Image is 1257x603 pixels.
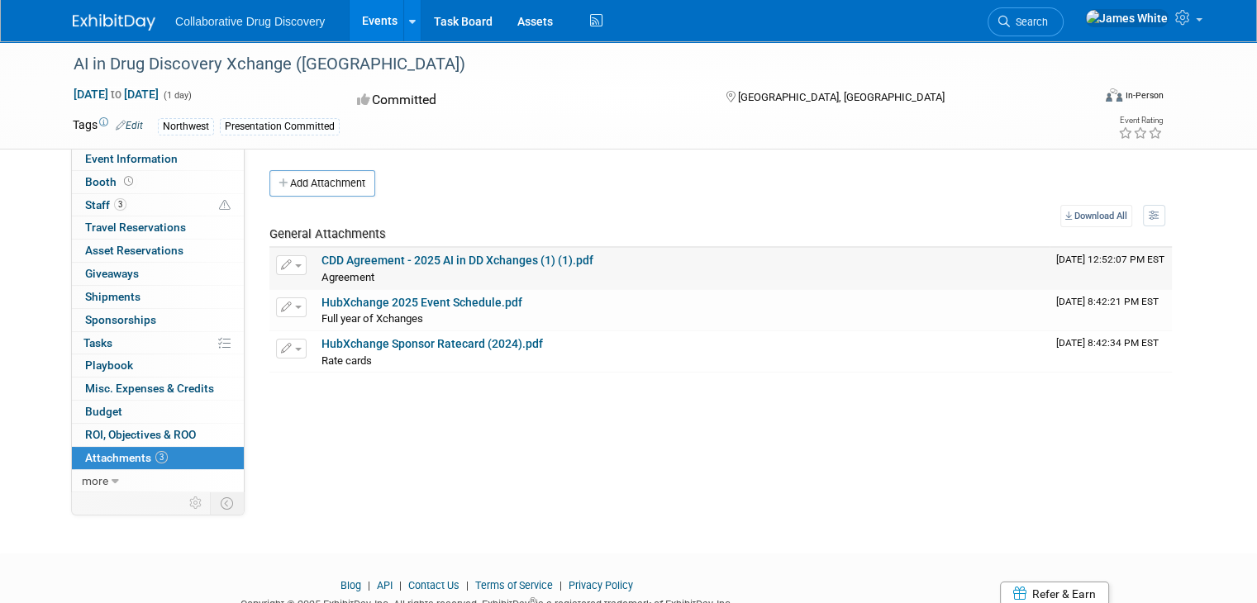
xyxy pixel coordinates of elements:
span: Event Information [85,152,178,165]
span: Agreement [321,271,374,283]
a: Travel Reservations [72,216,244,239]
a: CDD Agreement - 2025 AI in DD Xchanges (1) (1).pdf [321,254,593,267]
div: In-Person [1125,89,1164,102]
span: Budget [85,405,122,418]
td: Toggle Event Tabs [211,492,245,514]
span: Search [1010,16,1048,28]
span: (1 day) [162,90,192,101]
span: Shipments [85,290,140,303]
a: HubXchange 2025 Event Schedule.pdf [321,296,522,309]
span: Giveaways [85,267,139,280]
a: Download All [1060,205,1132,227]
span: to [108,88,124,101]
span: | [395,579,406,591]
span: 3 [155,451,168,463]
a: Edit [116,120,143,131]
a: Blog [340,579,361,591]
span: Full year of Xchanges [321,312,423,325]
td: Personalize Event Tab Strip [182,492,211,514]
span: Travel Reservations [85,221,186,234]
span: Booth not reserved yet [121,175,136,188]
span: Playbook [85,358,133,372]
a: Misc. Expenses & Credits [72,377,244,400]
span: [GEOGRAPHIC_DATA], [GEOGRAPHIC_DATA] [738,91,945,103]
div: AI in Drug Discovery Xchange ([GEOGRAPHIC_DATA]) [68,50,1071,79]
span: | [462,579,473,591]
span: Asset Reservations [85,244,183,257]
a: Sponsorships [72,309,244,331]
div: Event Rating [1118,116,1163,125]
button: Add Attachment [269,170,375,197]
a: Budget [72,401,244,423]
span: Attachments [85,451,168,464]
td: Upload Timestamp [1050,248,1172,289]
a: Asset Reservations [72,240,244,262]
span: Upload Timestamp [1056,337,1159,349]
a: Giveaways [72,263,244,285]
a: Staff3 [72,194,244,216]
td: Tags [73,116,143,135]
span: | [364,579,374,591]
a: Shipments [72,286,244,308]
div: Committed [352,86,699,115]
a: Terms of Service [475,579,553,591]
span: Upload Timestamp [1056,254,1164,265]
a: Event Information [72,148,244,170]
td: Upload Timestamp [1050,290,1172,331]
td: Upload Timestamp [1050,331,1172,373]
a: Attachments3 [72,447,244,469]
span: Booth [85,175,136,188]
div: Presentation Committed [220,118,340,135]
a: Tasks [72,332,244,354]
span: Potential Scheduling Conflict -- at least one attendee is tagged in another overlapping event. [219,198,231,213]
img: ExhibitDay [73,14,155,31]
a: ROI, Objectives & ROO [72,424,244,446]
div: Northwest [158,118,214,135]
a: Playbook [72,354,244,377]
span: Rate cards [321,354,372,367]
span: 3 [114,198,126,211]
a: Privacy Policy [569,579,633,591]
a: Search [988,7,1064,36]
a: API [377,579,393,591]
img: James White [1085,9,1169,27]
span: | [555,579,566,591]
span: more [82,474,108,487]
span: ROI, Objectives & ROO [85,428,196,441]
a: Contact Us [408,579,459,591]
a: HubXchange Sponsor Ratecard (2024).pdf [321,337,543,350]
a: more [72,470,244,492]
span: Staff [85,198,126,211]
span: [DATE] [DATE] [73,87,160,102]
span: Collaborative Drug Discovery [175,15,325,28]
span: Misc. Expenses & Credits [85,382,214,395]
span: Sponsorships [85,313,156,326]
span: General Attachments [269,226,386,241]
img: Format-Inperson.png [1106,88,1122,102]
span: Upload Timestamp [1056,296,1159,307]
div: Event Format [1002,86,1164,111]
span: Tasks [83,336,112,349]
a: Booth [72,171,244,193]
